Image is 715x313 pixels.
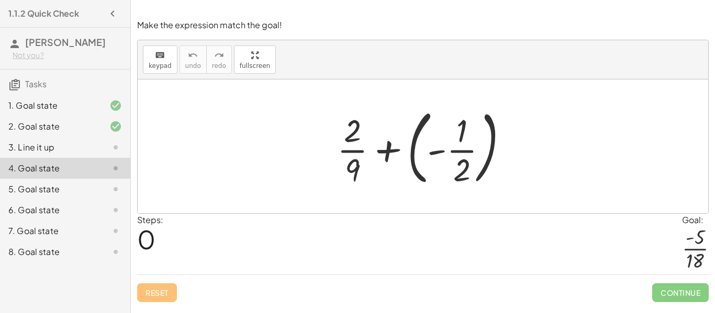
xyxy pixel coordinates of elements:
[234,45,276,74] button: fullscreen
[185,62,201,69] span: undo
[109,141,122,154] i: Task not started.
[137,19,709,31] p: Make the expression match the goal!
[214,49,224,62] i: redo
[109,162,122,175] i: Task not started.
[8,183,93,195] div: 5. Goal state
[109,204,122,216] i: Task not started.
[109,246,122,258] i: Task not started.
[137,223,155,255] span: 0
[25,36,106,48] span: [PERSON_NAME]
[109,99,122,112] i: Task finished and correct.
[109,120,122,133] i: Task finished and correct.
[8,99,93,112] div: 1. Goal state
[149,62,172,69] span: keypad
[8,141,93,154] div: 3. Line it up
[143,45,177,74] button: keyboardkeypad
[109,183,122,195] i: Task not started.
[188,49,198,62] i: undo
[212,62,226,69] span: redo
[240,62,270,69] span: fullscreen
[206,45,232,74] button: redoredo
[13,50,122,61] div: Not you?
[155,49,165,62] i: keyboard
[8,120,93,133] div: 2. Goal state
[8,204,93,216] div: 6. Goal state
[180,45,207,74] button: undoundo
[109,225,122,237] i: Task not started.
[8,162,93,175] div: 4. Goal state
[8,246,93,258] div: 8. Goal state
[8,225,93,237] div: 7. Goal state
[682,214,709,226] div: Goal:
[8,7,79,20] h4: 1.1.2 Quick Check
[25,78,47,89] span: Tasks
[137,214,163,225] label: Steps:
